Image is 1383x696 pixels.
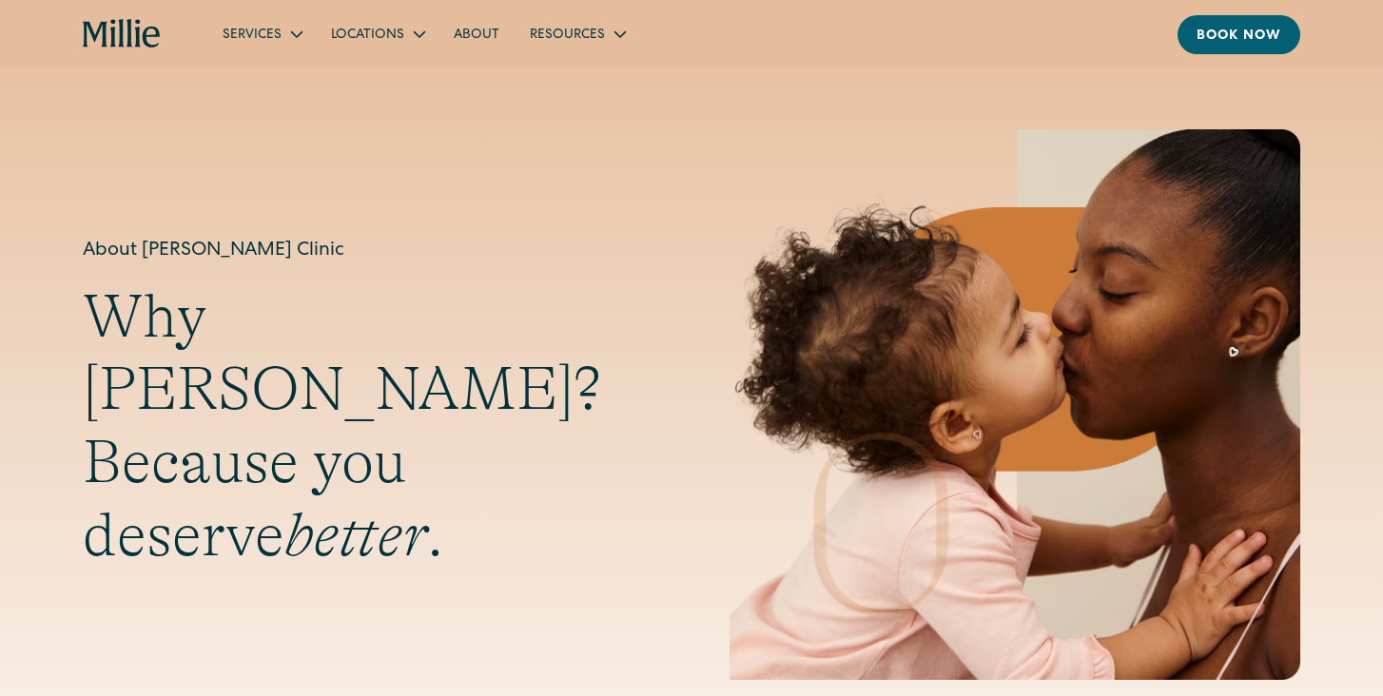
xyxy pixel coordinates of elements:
a: About [438,18,515,49]
a: Book now [1178,15,1300,54]
div: Locations [316,18,438,49]
div: Book now [1197,27,1281,47]
a: home [83,19,162,49]
img: Mother and baby sharing a kiss, highlighting the emotional bond and nurturing care at the heart o... [730,129,1300,680]
div: Resources [530,26,605,46]
div: Services [207,18,316,49]
div: Services [223,26,282,46]
div: Resources [515,18,639,49]
h2: Why [PERSON_NAME]? Because you deserve . [83,280,653,572]
h1: About [PERSON_NAME] Clinic [83,237,653,265]
div: Locations [331,26,404,46]
em: better [284,501,427,570]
